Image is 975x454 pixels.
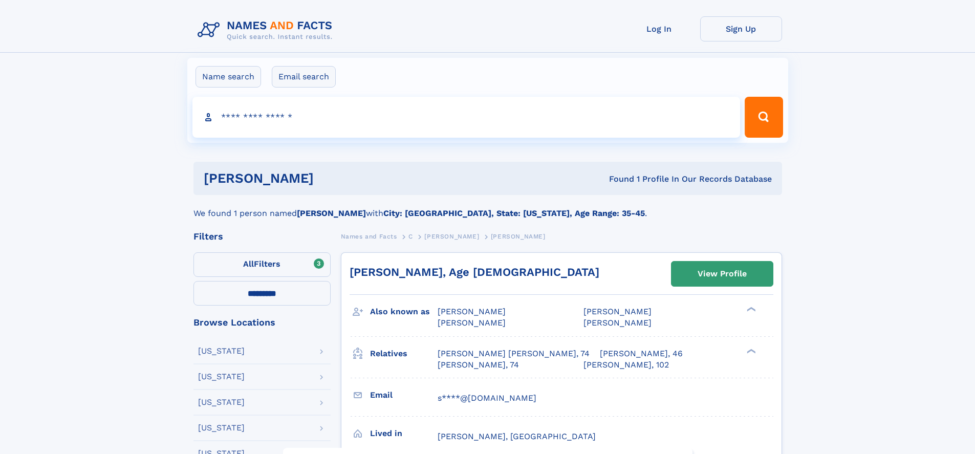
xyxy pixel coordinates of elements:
[198,424,245,432] div: [US_STATE]
[198,373,245,381] div: [US_STATE]
[583,307,652,316] span: [PERSON_NAME]
[193,318,331,327] div: Browse Locations
[618,16,700,41] a: Log In
[350,266,599,278] a: [PERSON_NAME], Age [DEMOGRAPHIC_DATA]
[193,232,331,241] div: Filters
[370,345,438,362] h3: Relatives
[272,66,336,88] label: Email search
[370,386,438,404] h3: Email
[700,16,782,41] a: Sign Up
[744,306,756,313] div: ❯
[424,233,479,240] span: [PERSON_NAME]
[193,16,341,44] img: Logo Names and Facts
[438,348,590,359] a: [PERSON_NAME] [PERSON_NAME], 74
[424,230,479,243] a: [PERSON_NAME]
[438,431,596,441] span: [PERSON_NAME], [GEOGRAPHIC_DATA]
[193,195,782,220] div: We found 1 person named with .
[193,252,331,277] label: Filters
[204,172,462,185] h1: [PERSON_NAME]
[438,359,519,371] a: [PERSON_NAME], 74
[744,348,756,354] div: ❯
[583,359,669,371] a: [PERSON_NAME], 102
[671,262,773,286] a: View Profile
[370,425,438,442] h3: Lived in
[461,174,772,185] div: Found 1 Profile In Our Records Database
[745,97,783,138] button: Search Button
[408,230,413,243] a: C
[408,233,413,240] span: C
[243,259,254,269] span: All
[600,348,683,359] a: [PERSON_NAME], 46
[198,347,245,355] div: [US_STATE]
[341,230,397,243] a: Names and Facts
[438,318,506,328] span: [PERSON_NAME]
[192,97,741,138] input: search input
[698,262,747,286] div: View Profile
[370,303,438,320] h3: Also known as
[198,398,245,406] div: [US_STATE]
[297,208,366,218] b: [PERSON_NAME]
[491,233,546,240] span: [PERSON_NAME]
[583,318,652,328] span: [PERSON_NAME]
[383,208,645,218] b: City: [GEOGRAPHIC_DATA], State: [US_STATE], Age Range: 35-45
[196,66,261,88] label: Name search
[438,307,506,316] span: [PERSON_NAME]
